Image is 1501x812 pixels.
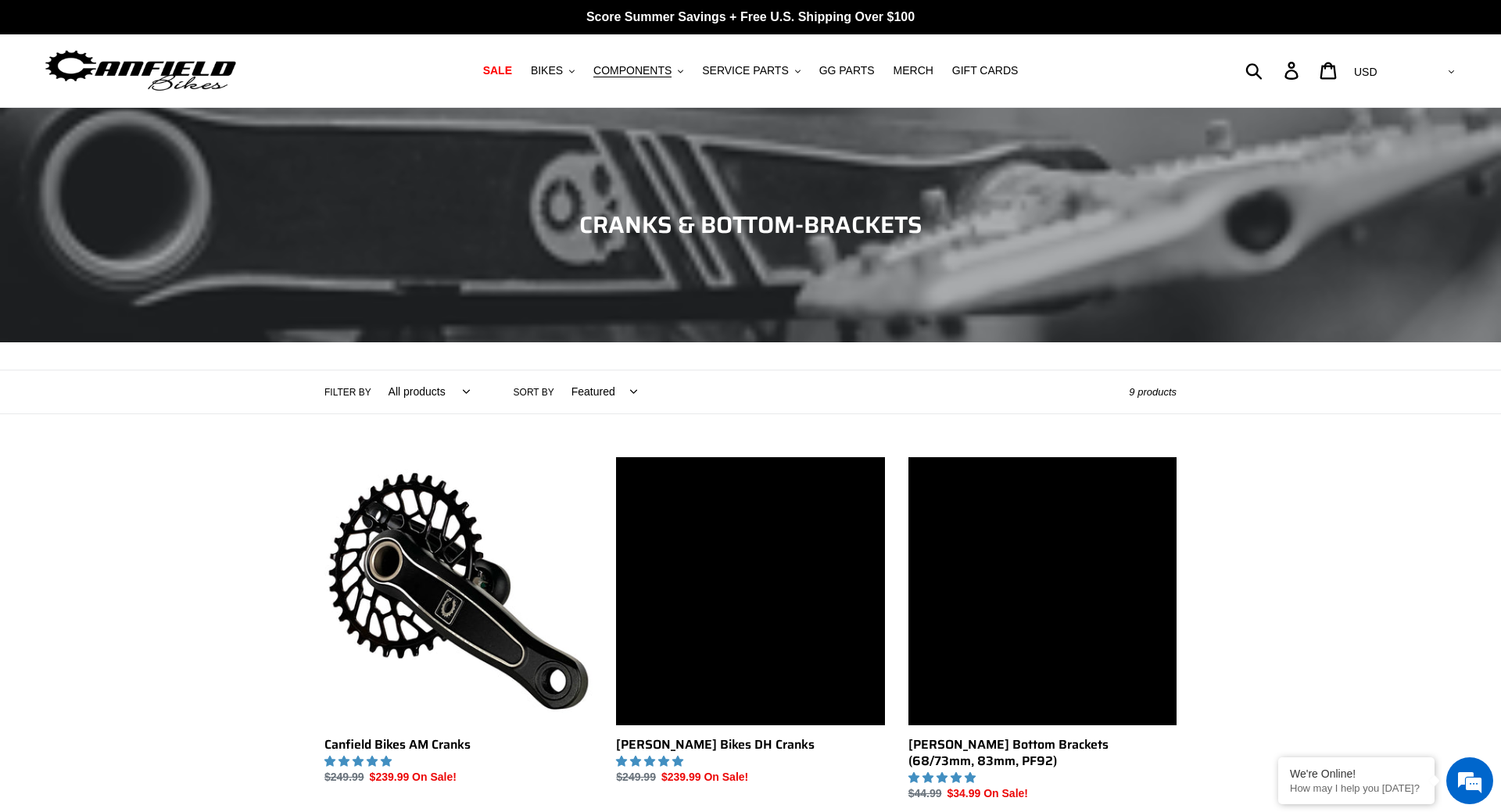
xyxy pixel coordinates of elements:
[514,385,554,399] label: Sort by
[475,60,520,81] a: SALE
[324,385,371,399] label: Filter by
[811,60,883,81] a: GG PARTS
[702,64,788,77] span: SERVICE PARTS
[944,60,1026,81] a: GIFT CARDS
[886,60,941,81] a: MERCH
[1290,782,1423,794] p: How may I help you today?
[819,64,875,77] span: GG PARTS
[586,60,691,81] button: COMPONENTS
[523,60,582,81] button: BIKES
[1254,53,1294,88] input: Search
[579,206,922,243] span: CRANKS & BOTTOM-BRACKETS
[1290,767,1423,780] div: We're Online!
[531,64,563,77] span: BIKES
[952,64,1019,77] span: GIFT CARDS
[483,64,512,77] span: SALE
[593,64,672,77] span: COMPONENTS
[694,60,808,81] button: SERVICE PARTS
[894,64,933,77] span: MERCH
[1129,386,1177,398] span: 9 products
[43,46,238,95] img: Canfield Bikes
